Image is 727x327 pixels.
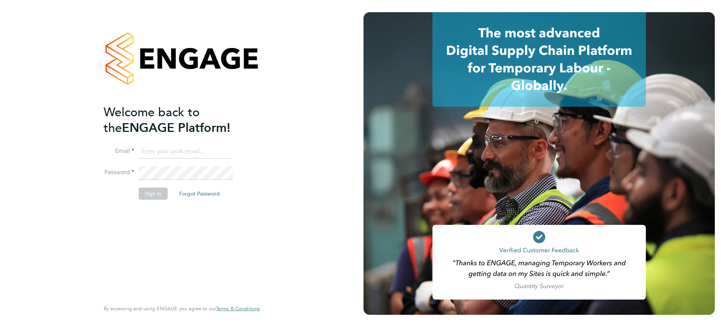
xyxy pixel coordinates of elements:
a: Terms & Conditions [216,306,260,312]
span: Welcome back to the [104,105,200,135]
button: Sign In [139,188,168,200]
label: Password [104,168,134,176]
input: Enter your work email... [139,145,233,159]
label: Email [104,147,134,155]
button: Forgot Password [173,188,226,200]
span: Terms & Conditions [216,305,260,312]
span: By accessing and using ENGAGE you agree to our [104,305,260,312]
h2: ENGAGE Platform! [104,104,252,136]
